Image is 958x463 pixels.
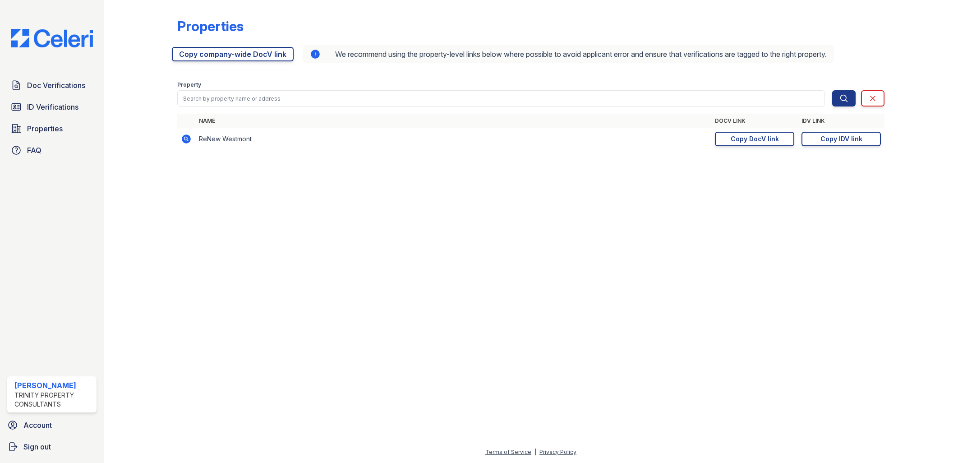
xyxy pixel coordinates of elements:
[27,80,85,91] span: Doc Verifications
[820,134,862,144] div: Copy IDV link
[177,90,825,106] input: Search by property name or address
[7,98,97,116] a: ID Verifications
[14,380,93,391] div: [PERSON_NAME]
[303,45,834,63] div: We recommend using the property-level links below where possible to avoid applicant error and ens...
[27,145,41,156] span: FAQ
[195,128,712,150] td: ReNew Westmont
[715,132,794,146] a: Copy DocV link
[7,76,97,94] a: Doc Verifications
[4,29,100,47] img: CE_Logo_Blue-a8612792a0a2168367f1c8372b55b34899dd931a85d93a1a3d3e32e68fde9ad4.png
[801,132,881,146] a: Copy IDV link
[4,438,100,456] a: Sign out
[534,449,536,455] div: |
[4,416,100,434] a: Account
[172,47,294,61] a: Copy company-wide DocV link
[711,114,798,128] th: DocV Link
[27,102,78,112] span: ID Verifications
[23,420,52,431] span: Account
[27,123,63,134] span: Properties
[177,18,244,34] div: Properties
[177,81,201,88] label: Property
[14,391,93,409] div: Trinity Property Consultants
[195,114,712,128] th: Name
[7,120,97,138] a: Properties
[485,449,531,455] a: Terms of Service
[798,114,884,128] th: IDV Link
[539,449,576,455] a: Privacy Policy
[7,141,97,159] a: FAQ
[23,441,51,452] span: Sign out
[731,134,779,144] div: Copy DocV link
